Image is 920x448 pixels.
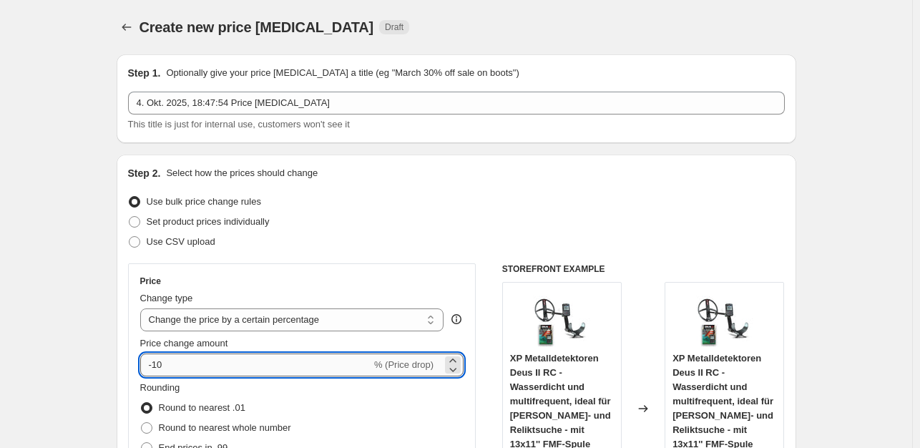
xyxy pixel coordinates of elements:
[147,216,270,227] span: Set product prices individually
[140,276,161,287] h3: Price
[147,236,215,247] span: Use CSV upload
[502,263,785,275] h6: STOREFRONT EXAMPLE
[128,66,161,80] h2: Step 1.
[140,19,374,35] span: Create new price [MEDICAL_DATA]
[533,290,590,347] img: 71U2EOFKkGL_80x.jpg
[147,196,261,207] span: Use bulk price change rules
[117,17,137,37] button: Price change jobs
[128,119,350,130] span: This title is just for internal use, customers won't see it
[385,21,403,33] span: Draft
[696,290,753,347] img: 71U2EOFKkGL_80x.jpg
[159,422,291,433] span: Round to nearest whole number
[128,92,785,115] input: 30% off holiday sale
[128,166,161,180] h2: Step 2.
[140,382,180,393] span: Rounding
[374,359,434,370] span: % (Price drop)
[159,402,245,413] span: Round to nearest .01
[449,312,464,326] div: help
[166,66,519,80] p: Optionally give your price [MEDICAL_DATA] a title (eg "March 30% off sale on boots")
[166,166,318,180] p: Select how the prices should change
[140,293,193,303] span: Change type
[140,338,228,349] span: Price change amount
[140,354,371,376] input: -15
